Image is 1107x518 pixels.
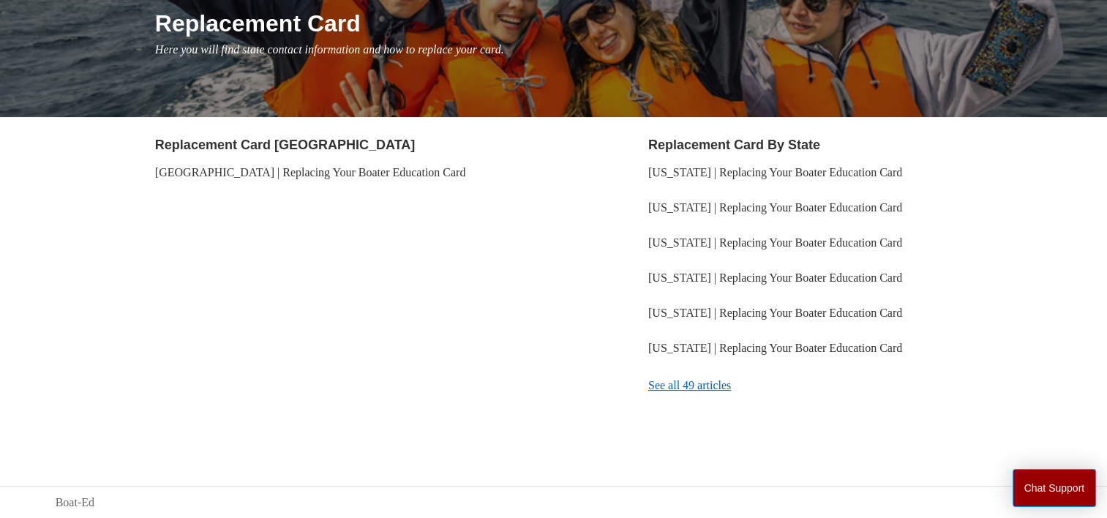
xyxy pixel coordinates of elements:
[155,166,466,179] a: [GEOGRAPHIC_DATA] | Replacing Your Boater Education Card
[648,366,1051,405] a: See all 49 articles
[648,307,902,319] a: [US_STATE] | Replacing Your Boater Education Card
[648,236,902,249] a: [US_STATE] | Replacing Your Boater Education Card
[155,41,1052,59] p: Here you will find state contact information and how to replace your card.
[648,138,820,152] a: Replacement Card By State
[56,494,94,511] a: Boat-Ed
[648,271,902,284] a: [US_STATE] | Replacing Your Boater Education Card
[648,201,902,214] a: [US_STATE] | Replacing Your Boater Education Card
[1013,469,1097,507] button: Chat Support
[155,138,415,152] a: Replacement Card [GEOGRAPHIC_DATA]
[648,166,902,179] a: [US_STATE] | Replacing Your Boater Education Card
[155,6,1052,41] h1: Replacement Card
[648,342,902,354] a: [US_STATE] | Replacing Your Boater Education Card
